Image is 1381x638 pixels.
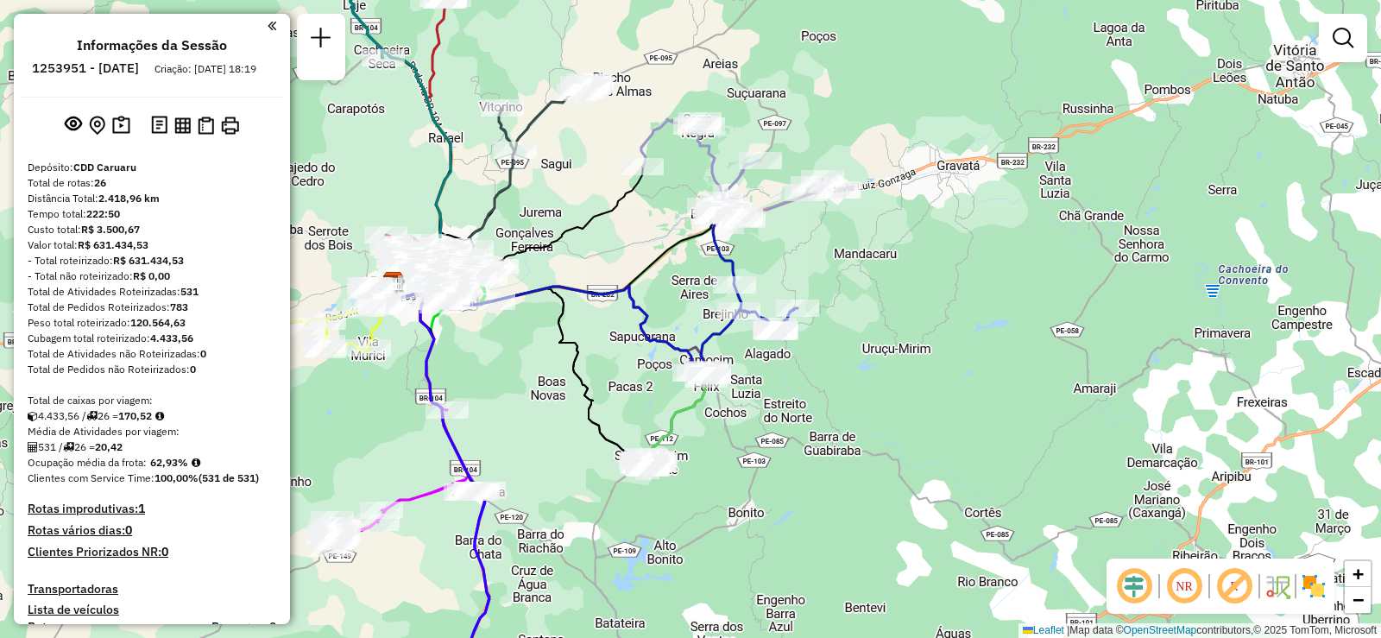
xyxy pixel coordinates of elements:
[28,206,276,222] div: Tempo total:
[28,300,276,315] div: Total de Pedidos Roteirizados:
[161,544,168,559] strong: 0
[1353,563,1364,584] span: +
[1067,624,1069,636] span: |
[81,223,140,236] strong: R$ 3.500,67
[32,60,139,76] h6: 1253951 - [DATE]
[1018,623,1381,638] div: Map data © contributors,© 2025 TomTom, Microsoft
[211,620,276,635] h4: Recargas: 0
[28,471,154,484] span: Clientes com Service Time:
[170,300,188,313] strong: 783
[73,161,136,174] strong: CDD Caruaru
[1163,565,1205,607] span: Ocultar NR
[268,16,276,35] a: Clique aqui para minimizar o painel
[1023,624,1064,636] a: Leaflet
[133,269,170,282] strong: R$ 0,00
[1214,565,1255,607] span: Exibir rótulo
[130,316,186,329] strong: 120.564,63
[155,411,164,421] i: Meta Caixas/viagem: 156,78 Diferença: 13,74
[1345,587,1371,613] a: Zoom out
[148,112,171,139] button: Logs desbloquear sessão
[28,268,276,284] div: - Total não roteirizado:
[150,456,188,469] strong: 62,93%
[28,545,276,559] h4: Clientes Priorizados NR:
[28,222,276,237] div: Custo total:
[1113,565,1155,607] span: Ocultar deslocamento
[28,160,276,175] div: Depósito:
[1264,572,1291,600] img: Fluxo de ruas
[28,439,276,455] div: 531 / 26 =
[98,192,160,205] strong: 2.418,96 km
[28,346,276,362] div: Total de Atividades não Roteirizadas:
[94,176,106,189] strong: 26
[190,363,196,376] strong: 0
[28,502,276,516] h4: Rotas improdutivas:
[28,582,276,597] h4: Transportadoras
[28,620,60,635] a: Rotas
[113,254,184,267] strong: R$ 631.434,53
[148,61,263,77] div: Criação: [DATE] 18:19
[63,442,74,452] i: Total de rotas
[28,408,276,424] div: 4.433,56 / 26 =
[28,237,276,253] div: Valor total:
[28,411,38,421] i: Cubagem total roteirizado
[138,501,145,516] strong: 1
[28,393,276,408] div: Total de caixas por viagem:
[118,409,152,422] strong: 170,52
[194,113,218,138] button: Visualizar Romaneio
[304,21,338,60] a: Nova sessão e pesquisa
[78,238,148,251] strong: R$ 631.434,53
[86,207,120,220] strong: 222:50
[77,37,227,54] h4: Informações da Sessão
[218,113,243,138] button: Imprimir Rotas
[28,315,276,331] div: Peso total roteirizado:
[28,424,276,439] div: Média de Atividades por viagem:
[1124,624,1197,636] a: OpenStreetMap
[95,440,123,453] strong: 20,42
[28,442,38,452] i: Total de Atividades
[28,603,276,617] h4: Lista de veículos
[109,112,134,139] button: Painel de Sugestão
[85,112,109,139] button: Centralizar mapa no depósito ou ponto de apoio
[86,411,98,421] i: Total de rotas
[28,191,276,206] div: Distância Total:
[1300,572,1327,600] img: Exibir/Ocultar setores
[28,253,276,268] div: - Total roteirizado:
[154,471,199,484] strong: 100,00%
[150,332,193,344] strong: 4.433,56
[28,362,276,377] div: Total de Pedidos não Roteirizados:
[61,111,85,139] button: Exibir sessão original
[28,523,276,538] h4: Rotas vários dias:
[1353,589,1364,610] span: −
[1345,561,1371,587] a: Zoom in
[382,271,405,294] img: CDD Caruaru
[180,285,199,298] strong: 531
[28,331,276,346] div: Cubagem total roteirizado:
[28,456,147,469] span: Ocupação média da frota:
[125,522,132,538] strong: 0
[28,284,276,300] div: Total de Atividades Roteirizadas:
[192,458,200,468] em: Média calculada utilizando a maior ocupação (%Peso ou %Cubagem) de cada rota da sessão. Rotas cro...
[28,175,276,191] div: Total de rotas:
[200,347,206,360] strong: 0
[171,113,194,136] button: Visualizar relatório de Roteirização
[1326,21,1360,55] a: Exibir filtros
[199,471,259,484] strong: (531 de 531)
